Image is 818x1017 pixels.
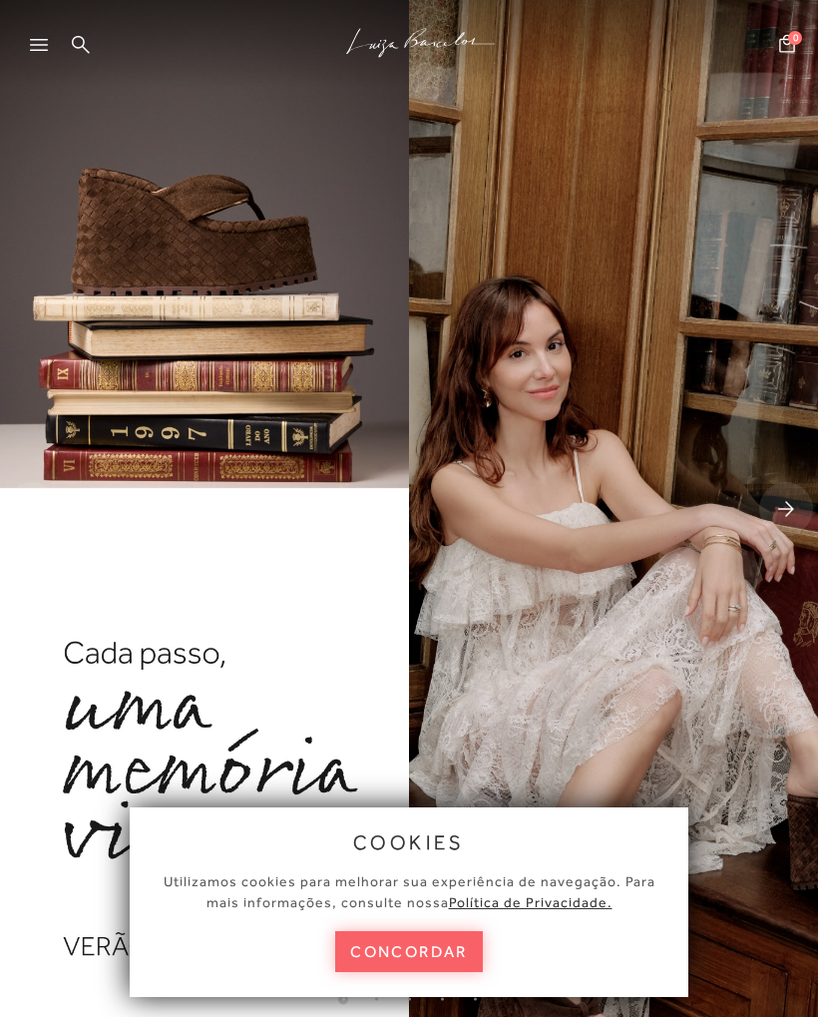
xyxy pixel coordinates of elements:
button: 0 [773,33,801,60]
span: cookies [353,831,465,853]
span: Utilizamos cookies para melhorar sua experiência de navegação. Para mais informações, consulte nossa [164,873,655,910]
button: concordar [335,931,483,972]
span: 0 [788,31,802,45]
a: Política de Privacidade. [449,894,613,910]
